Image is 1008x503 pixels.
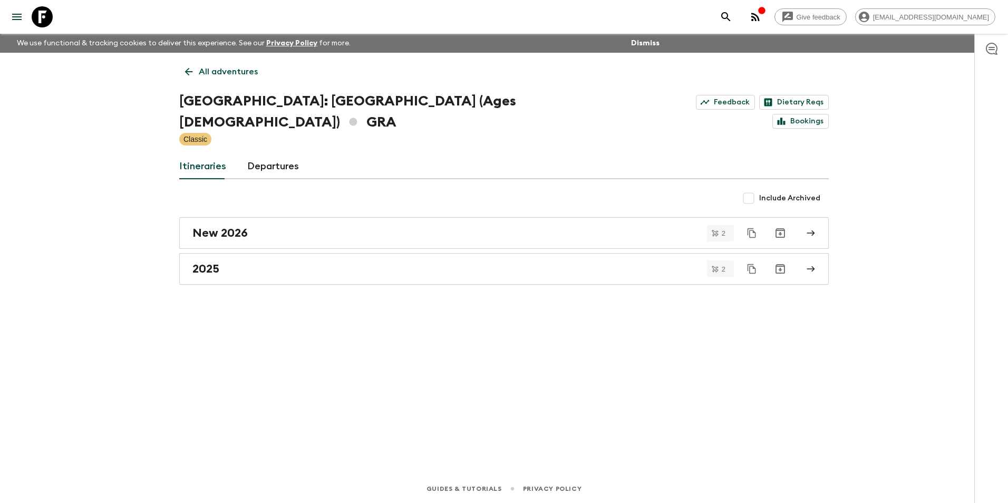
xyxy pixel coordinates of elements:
a: Itineraries [179,154,226,179]
button: menu [6,6,27,27]
a: Privacy Policy [266,40,317,47]
h2: 2025 [192,262,219,276]
button: Duplicate [742,259,761,278]
a: 2025 [179,253,829,285]
a: Bookings [772,114,829,129]
button: Dismiss [628,36,662,51]
h2: New 2026 [192,226,248,240]
button: Duplicate [742,224,761,243]
p: All adventures [199,65,258,78]
button: Archive [770,258,791,279]
span: 2 [715,266,732,273]
button: Archive [770,223,791,244]
span: 2 [715,230,732,237]
span: Give feedback [791,13,846,21]
a: Dietary Reqs [759,95,829,110]
span: Include Archived [759,193,820,204]
a: Departures [247,154,299,179]
a: Feedback [696,95,755,110]
a: Give feedback [774,8,847,25]
a: Guides & Tutorials [427,483,502,495]
a: All adventures [179,61,264,82]
p: We use functional & tracking cookies to deliver this experience. See our for more. [13,34,355,53]
button: search adventures [715,6,736,27]
p: Classic [183,134,207,144]
a: New 2026 [179,217,829,249]
a: Privacy Policy [523,483,581,495]
div: [EMAIL_ADDRESS][DOMAIN_NAME] [855,8,995,25]
h1: [GEOGRAPHIC_DATA]: [GEOGRAPHIC_DATA] (Ages [DEMOGRAPHIC_DATA]) GRA [179,91,655,133]
span: [EMAIL_ADDRESS][DOMAIN_NAME] [867,13,995,21]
